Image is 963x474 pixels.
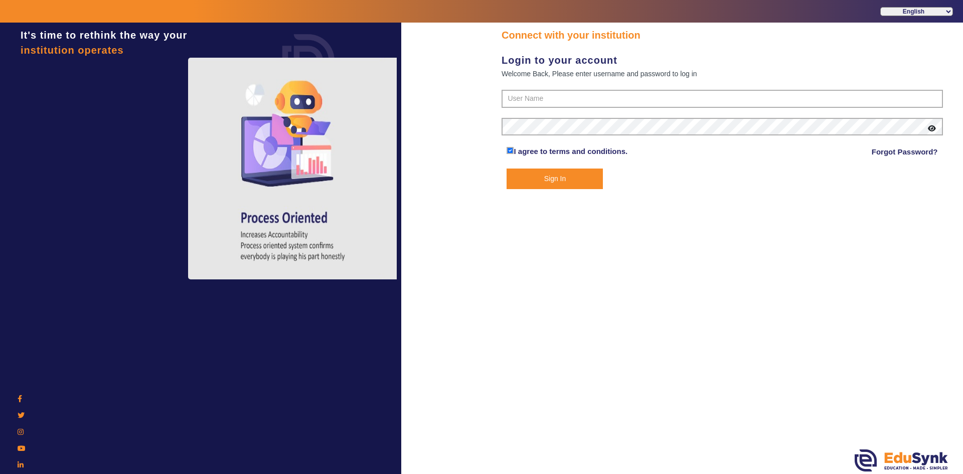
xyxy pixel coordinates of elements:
[21,45,124,56] span: institution operates
[271,23,346,98] img: login.png
[188,58,399,279] img: login4.png
[507,169,603,189] button: Sign In
[502,53,943,68] div: Login to your account
[872,146,938,158] a: Forgot Password?
[502,68,943,80] div: Welcome Back, Please enter username and password to log in
[514,147,627,155] a: I agree to terms and conditions.
[502,90,943,108] input: User Name
[21,30,187,41] span: It's time to rethink the way your
[855,449,948,471] img: edusynk.png
[502,28,943,43] div: Connect with your institution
